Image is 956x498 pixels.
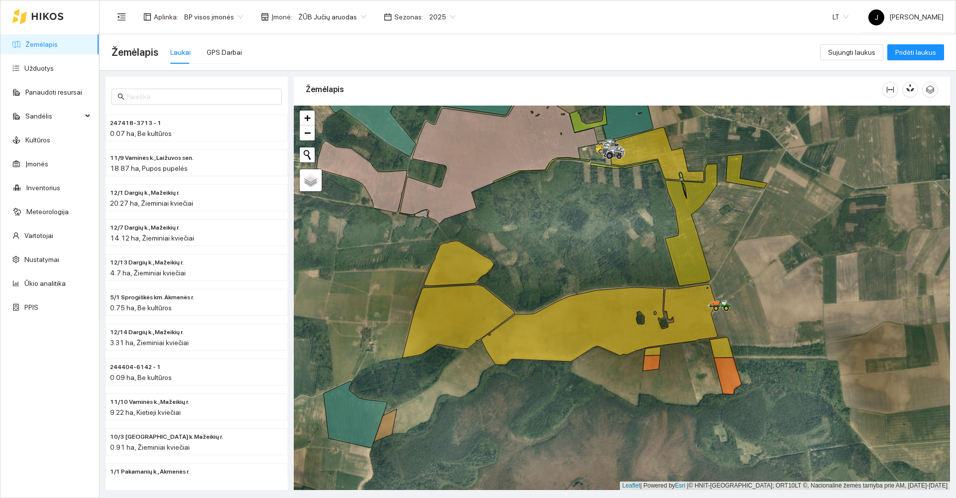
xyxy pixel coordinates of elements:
div: Laukai [170,47,191,58]
a: Įmonės [25,160,48,168]
span: 11/9 Varninės k., Laižuvos sen. [110,153,194,163]
span: calendar [384,13,392,21]
a: Sujungti laukus [820,48,883,56]
span: 12/13 Dargių k., Mažeikių r. [110,258,184,267]
span: 5/1 Sprogiškės km. Akmenės r. [110,293,194,302]
a: Ūkio analitika [24,279,66,287]
span: 0.07 ha, Be kultūros [110,129,172,137]
span: 11/10 Varninės k., Mažeikių r. [110,397,189,407]
span: BP visos įmonės [184,9,243,24]
a: Layers [300,169,322,191]
span: 247418-3713 - 1 [110,119,161,128]
a: Užduotys [24,64,54,72]
span: [PERSON_NAME] [868,13,944,21]
span: layout [143,13,151,21]
span: 12/14 Dargių k., Mažeikių r. [110,328,184,337]
span: Pridėti laukus [895,47,936,58]
a: Zoom in [300,111,315,125]
a: Esri [675,482,686,489]
span: 10/3 Kalniškių k. Mažeikių r. [110,432,223,442]
div: Žemėlapis [306,75,882,104]
button: Sujungti laukus [820,44,883,60]
span: 244404-6142 - 1 [110,363,161,372]
span: Aplinka : [154,11,178,22]
span: 20.27 ha, Žieminiai kviečiai [110,199,193,207]
input: Paieška [126,91,276,102]
span: 14.12 ha, Žieminiai kviečiai [110,234,194,242]
a: Zoom out [300,125,315,140]
span: | [687,482,689,489]
span: 0.75 ha, Be kultūros [110,304,172,312]
a: Leaflet [622,482,640,489]
span: 0.09 ha, Be kultūros [110,373,172,381]
span: 9.22 ha, Kietieji kviečiai [110,408,181,416]
button: menu-fold [112,7,131,27]
span: 1/1 Pakamanių k., Akmenės r. [110,467,190,477]
a: Pridėti laukus [887,48,944,56]
a: Vartotojai [24,232,53,240]
button: Pridėti laukus [887,44,944,60]
span: Įmonė : [271,11,292,22]
span: J [875,9,878,25]
span: search [118,93,124,100]
span: 0.91 ha, Žieminiai kviečiai [110,443,190,451]
span: 18.87 ha, Pupos pupelės [110,164,188,172]
a: PPIS [24,303,38,311]
span: 12/1 Dargių k., Mažeikių r. [110,188,180,198]
span: menu-fold [117,12,126,21]
span: 12/7 Dargių k., Mažeikių r. [110,223,180,233]
span: Sezonas : [394,11,423,22]
button: column-width [882,82,898,98]
span: Žemėlapis [112,44,158,60]
a: Žemėlapis [25,40,58,48]
span: 2025 [429,9,455,24]
span: Sujungti laukus [828,47,875,58]
a: Inventorius [26,184,60,192]
span: 4.7 ha, Žieminiai kviečiai [110,269,186,277]
span: column-width [883,86,898,94]
span: ŽŪB Jučių aruodas [298,9,366,24]
span: − [304,126,311,139]
button: Initiate a new search [300,147,315,162]
span: + [304,112,311,124]
a: Kultūros [25,136,50,144]
span: LT [833,9,848,24]
div: GPS Darbai [207,47,242,58]
div: | Powered by © HNIT-[GEOGRAPHIC_DATA]; ORT10LT ©, Nacionalinė žemės tarnyba prie AM, [DATE]-[DATE] [620,482,950,490]
a: Panaudoti resursai [25,88,82,96]
a: Nustatymai [24,255,59,263]
span: 3.31 ha, Žieminiai kviečiai [110,339,189,347]
span: Sandėlis [25,106,82,126]
a: Meteorologija [26,208,69,216]
span: shop [261,13,269,21]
